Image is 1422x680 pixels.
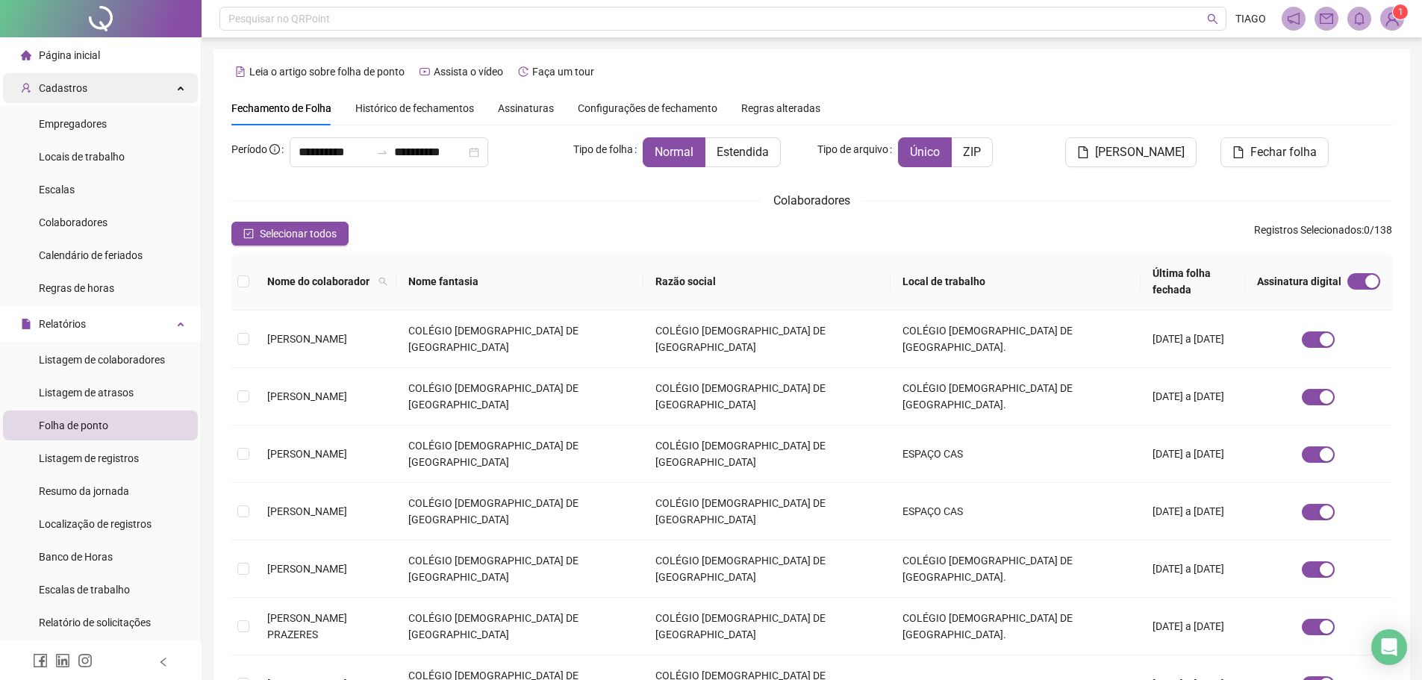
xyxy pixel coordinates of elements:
[39,354,165,366] span: Listagem de colaboradores
[396,311,643,368] td: COLÉGIO [DEMOGRAPHIC_DATA] DE [GEOGRAPHIC_DATA]
[1250,143,1317,161] span: Fechar folha
[1095,143,1185,161] span: [PERSON_NAME]
[78,653,93,668] span: instagram
[1381,7,1403,30] img: 73022
[267,505,347,517] span: [PERSON_NAME]
[235,66,246,77] span: file-text
[1220,137,1329,167] button: Fechar folha
[1141,598,1245,655] td: [DATE] a [DATE]
[39,551,113,563] span: Banco de Horas
[1254,224,1362,236] span: Registros Selecionados
[1141,540,1245,598] td: [DATE] a [DATE]
[1398,7,1403,17] span: 1
[573,141,633,157] span: Tipo de folha
[39,216,107,228] span: Colaboradores
[39,318,86,330] span: Relatórios
[39,249,143,261] span: Calendário de feriados
[420,66,430,77] span: youtube
[158,657,169,667] span: left
[231,143,267,155] span: Período
[1371,629,1407,665] div: Open Intercom Messenger
[39,118,107,130] span: Empregadores
[396,540,643,598] td: COLÉGIO [DEMOGRAPHIC_DATA] DE [GEOGRAPHIC_DATA]
[891,425,1140,483] td: ESPAÇO CAS
[1141,253,1245,311] th: Última folha fechada
[717,145,769,159] span: Estendida
[39,452,139,464] span: Listagem de registros
[39,282,114,294] span: Regras de horas
[891,368,1140,425] td: COLÉGIO [DEMOGRAPHIC_DATA] DE [GEOGRAPHIC_DATA].
[643,540,891,598] td: COLÉGIO [DEMOGRAPHIC_DATA] DE [GEOGRAPHIC_DATA]
[375,270,390,293] span: search
[376,146,388,158] span: to
[1207,13,1218,25] span: search
[532,66,594,78] span: Faça um tour
[498,103,554,113] span: Assinaturas
[910,145,940,159] span: Único
[267,273,372,290] span: Nome do colaborador
[1254,222,1392,246] span: : 0 / 138
[396,425,643,483] td: COLÉGIO [DEMOGRAPHIC_DATA] DE [GEOGRAPHIC_DATA]
[269,144,280,155] span: info-circle
[434,66,503,78] span: Assista o vídeo
[643,253,891,311] th: Razão social
[655,145,693,159] span: Normal
[267,448,347,460] span: [PERSON_NAME]
[33,653,48,668] span: facebook
[396,253,643,311] th: Nome fantasia
[1141,483,1245,540] td: [DATE] a [DATE]
[891,483,1140,540] td: ESPAÇO CAS
[249,66,405,78] span: Leia o artigo sobre folha de ponto
[39,419,108,431] span: Folha de ponto
[39,49,100,61] span: Página inicial
[643,368,891,425] td: COLÉGIO [DEMOGRAPHIC_DATA] DE [GEOGRAPHIC_DATA]
[963,145,981,159] span: ZIP
[1141,425,1245,483] td: [DATE] a [DATE]
[267,612,347,640] span: [PERSON_NAME] PRAZERES
[21,50,31,60] span: home
[1232,146,1244,158] span: file
[741,103,820,113] span: Regras alteradas
[39,184,75,196] span: Escalas
[396,483,643,540] td: COLÉGIO [DEMOGRAPHIC_DATA] DE [GEOGRAPHIC_DATA]
[231,102,331,114] span: Fechamento de Folha
[643,598,891,655] td: COLÉGIO [DEMOGRAPHIC_DATA] DE [GEOGRAPHIC_DATA]
[39,617,151,628] span: Relatório de solicitações
[1141,311,1245,368] td: [DATE] a [DATE]
[643,483,891,540] td: COLÉGIO [DEMOGRAPHIC_DATA] DE [GEOGRAPHIC_DATA]
[39,387,134,399] span: Listagem de atrasos
[1393,4,1408,19] sup: Atualize o seu contato no menu Meus Dados
[355,102,474,114] span: Histórico de fechamentos
[378,277,387,286] span: search
[39,518,152,530] span: Localização de registros
[260,225,337,242] span: Selecionar todos
[39,82,87,94] span: Cadastros
[21,83,31,93] span: user-add
[267,563,347,575] span: [PERSON_NAME]
[396,368,643,425] td: COLÉGIO [DEMOGRAPHIC_DATA] DE [GEOGRAPHIC_DATA]
[643,425,891,483] td: COLÉGIO [DEMOGRAPHIC_DATA] DE [GEOGRAPHIC_DATA]
[891,598,1140,655] td: COLÉGIO [DEMOGRAPHIC_DATA] DE [GEOGRAPHIC_DATA].
[396,598,643,655] td: COLÉGIO [DEMOGRAPHIC_DATA] DE [GEOGRAPHIC_DATA]
[817,141,888,157] span: Tipo de arquivo
[1065,137,1197,167] button: [PERSON_NAME]
[1320,12,1333,25] span: mail
[643,311,891,368] td: COLÉGIO [DEMOGRAPHIC_DATA] DE [GEOGRAPHIC_DATA]
[231,222,349,246] button: Selecionar todos
[891,311,1140,368] td: COLÉGIO [DEMOGRAPHIC_DATA] DE [GEOGRAPHIC_DATA].
[39,151,125,163] span: Locais de trabalho
[1141,368,1245,425] td: [DATE] a [DATE]
[39,584,130,596] span: Escalas de trabalho
[578,103,717,113] span: Configurações de fechamento
[1235,10,1266,27] span: TIAGO
[21,319,31,329] span: file
[1353,12,1366,25] span: bell
[891,540,1140,598] td: COLÉGIO [DEMOGRAPHIC_DATA] DE [GEOGRAPHIC_DATA].
[1077,146,1089,158] span: file
[518,66,528,77] span: history
[55,653,70,668] span: linkedin
[267,390,347,402] span: [PERSON_NAME]
[376,146,388,158] span: swap-right
[773,193,850,208] span: Colaboradores
[1257,273,1341,290] span: Assinatura digital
